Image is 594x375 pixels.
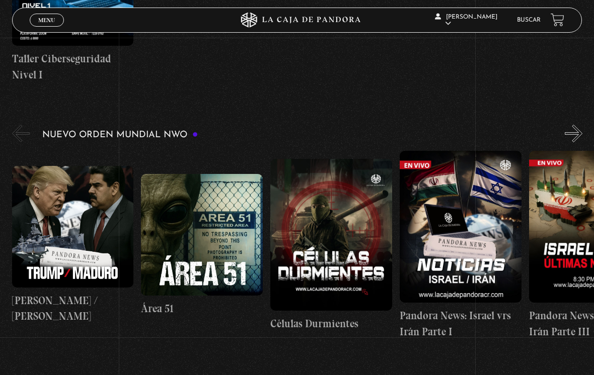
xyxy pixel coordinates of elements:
h4: Área 51 [141,301,263,317]
button: Next [565,125,582,142]
h4: Taller Ciberseguridad Nivel I [12,51,134,82]
span: [PERSON_NAME] [435,14,497,27]
a: View your shopping cart [551,13,564,27]
a: Células Durmientes [270,150,392,340]
a: Buscar [517,17,541,23]
a: Pandora News: Israel vrs Irán Parte I [400,150,522,340]
h4: Pandora News: Israel vrs Irán Parte I [400,308,522,339]
span: Cerrar [35,26,59,33]
span: Menu [38,17,55,23]
h4: Células Durmientes [270,316,392,332]
a: [PERSON_NAME] / [PERSON_NAME] [12,150,134,340]
button: Previous [12,125,30,142]
h4: [PERSON_NAME] / [PERSON_NAME] [12,293,134,324]
h3: Nuevo Orden Mundial NWO [42,130,198,140]
a: Área 51 [141,150,263,340]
